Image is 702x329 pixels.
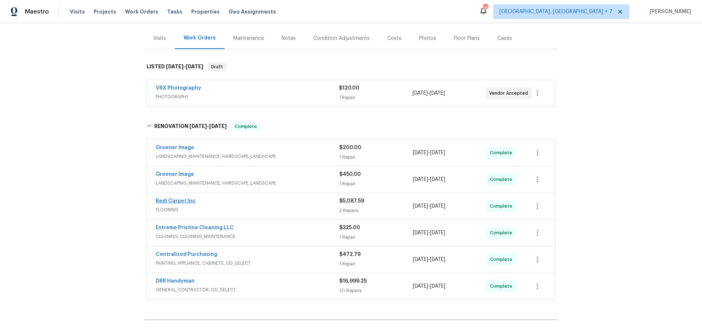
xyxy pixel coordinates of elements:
span: Complete [490,203,515,210]
span: Properties [191,8,220,15]
span: [DATE] [412,91,428,96]
span: LANDSCAPING_MAINTENANCE, HARDSCAPE_LANDSCAPE [156,153,339,160]
span: Draft [208,63,226,71]
span: Visits [70,8,85,15]
span: $325.00 [339,225,360,230]
a: DRR Handyman [156,279,195,284]
span: PHOTOGRAPHY [156,93,339,101]
span: $16,999.25 [339,279,367,284]
span: Complete [490,229,515,237]
a: Extreme Pristine Cleaning LLC [156,225,234,230]
div: LISTED [DATE]-[DATE]Draft [144,55,558,79]
span: [DATE] [413,150,428,155]
span: Work Orders [125,8,158,15]
span: - [412,90,445,97]
span: $200.00 [339,145,361,150]
span: [DATE] [430,150,445,155]
div: RENOVATION [DATE]-[DATE]Complete [144,115,558,138]
span: Maestro [25,8,49,15]
span: - [413,229,445,237]
span: [GEOGRAPHIC_DATA], [GEOGRAPHIC_DATA] + 7 [499,8,612,15]
span: Vendor Accepted [489,90,531,97]
span: [DATE] [189,124,207,129]
span: [DATE] [413,177,428,182]
div: 1 Repair [339,260,413,268]
span: - [189,124,227,129]
div: Notes [282,35,296,42]
span: Tasks [167,9,182,14]
a: Redi Carpet Inc [156,198,196,204]
span: Complete [490,256,515,263]
span: - [413,203,445,210]
span: $450.00 [339,172,361,177]
div: Photos [419,35,436,42]
span: GENERAL_CONTRACTOR, OD_SELECT [156,286,339,294]
h6: RENOVATION [154,122,227,131]
a: Greener Image [156,172,194,177]
span: - [413,149,445,156]
span: [DATE] [430,177,445,182]
div: Maintenance [233,35,264,42]
span: [DATE] [430,91,445,96]
span: CLEANING, CLEANING_MAINTENANCE [156,233,339,240]
span: Complete [490,149,515,156]
div: Work Orders [184,34,216,42]
span: LANDSCAPING_MAINTENANCE, HARDSCAPE_LANDSCAPE [156,179,339,187]
span: Complete [490,176,515,183]
span: [DATE] [209,124,227,129]
span: [PERSON_NAME] [647,8,691,15]
span: FLOORING [156,206,339,213]
span: - [166,64,203,69]
span: [DATE] [430,230,445,235]
span: $120.00 [339,86,359,91]
span: - [413,256,445,263]
span: Complete [490,283,515,290]
span: [DATE] [186,64,203,69]
span: [DATE] [430,284,445,289]
span: Projects [94,8,116,15]
span: $5,087.59 [339,198,364,204]
span: [DATE] [430,257,445,262]
span: $472.79 [339,252,361,257]
div: 1 Repair [339,94,412,101]
div: 1 Repair [339,180,413,188]
span: Geo Assignments [229,8,276,15]
div: 1 Repair [339,154,413,161]
div: Visits [153,35,166,42]
span: [DATE] [413,230,428,235]
span: Complete [232,123,260,130]
div: 56 [483,4,488,12]
div: Floor Plans [454,35,480,42]
a: Greener Image [156,145,194,150]
span: PAINTING, APPLIANCE, CABINETS, OD_SELECT [156,260,339,267]
span: [DATE] [413,257,428,262]
div: 2 Repairs [339,207,413,214]
h6: LISTED [147,63,203,71]
span: [DATE] [413,284,428,289]
span: [DATE] [413,204,428,209]
span: [DATE] [430,204,445,209]
a: VRX Photography [156,86,201,91]
div: 1 Repair [339,234,413,241]
div: Condition Adjustments [313,35,370,42]
span: [DATE] [166,64,184,69]
span: - [413,176,445,183]
div: 20 Repairs [339,287,413,294]
a: Centralized Purchasing [156,252,217,257]
span: - [413,283,445,290]
div: Cases [497,35,512,42]
div: Costs [387,35,401,42]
